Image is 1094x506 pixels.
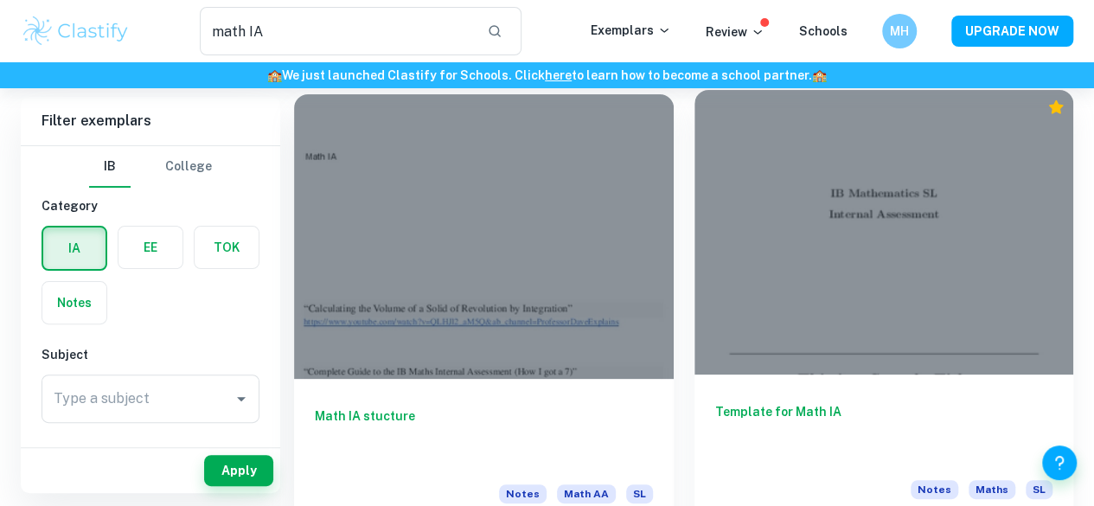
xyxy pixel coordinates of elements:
span: 🏫 [812,68,827,82]
h6: Category [42,196,259,215]
a: Schools [799,24,848,38]
h6: Filter exemplars [21,97,280,145]
div: Premium [1047,99,1065,116]
span: 🏫 [267,68,282,82]
h6: MH [890,22,910,41]
button: MH [882,14,917,48]
button: Apply [204,455,273,486]
button: IA [43,227,106,269]
span: Maths [969,480,1015,499]
h6: Template for Math IA [715,402,1053,459]
button: Open [229,387,253,411]
input: Search for any exemplars... [200,7,473,55]
button: TOK [195,227,259,268]
h6: Math IA stucture [315,407,653,464]
span: SL [626,484,653,503]
button: Help and Feedback [1042,445,1077,480]
img: Clastify logo [21,14,131,48]
h6: Subject [42,345,259,364]
a: here [545,68,572,82]
span: Math AA [557,484,616,503]
button: EE [118,227,182,268]
h6: We just launched Clastify for Schools. Click to learn how to become a school partner. [3,66,1091,85]
span: Notes [499,484,547,503]
span: Notes [911,480,958,499]
div: Filter type choice [89,146,212,188]
button: UPGRADE NOW [951,16,1073,47]
button: College [165,146,212,188]
button: Notes [42,282,106,323]
span: SL [1026,480,1052,499]
p: Review [706,22,765,42]
p: Exemplars [591,21,671,40]
button: IB [89,146,131,188]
